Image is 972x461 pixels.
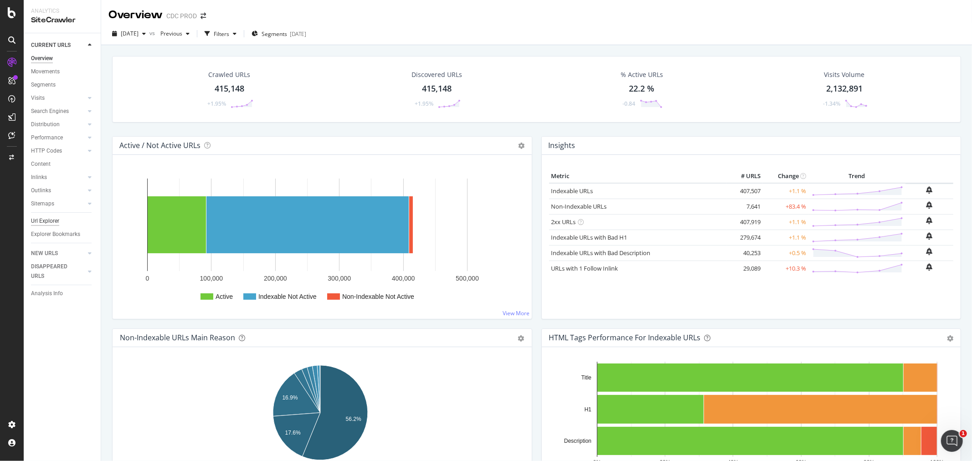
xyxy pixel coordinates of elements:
[31,80,94,90] a: Segments
[31,133,85,143] a: Performance
[31,186,51,195] div: Outlinks
[262,30,287,38] span: Segments
[31,107,85,116] a: Search Engines
[31,262,85,281] a: DISAPPEARED URLS
[207,100,226,108] div: +1.95%
[149,29,157,37] span: vs
[808,169,905,183] th: Trend
[551,218,576,226] a: 2xx URLs
[31,107,69,116] div: Search Engines
[214,30,229,38] div: Filters
[201,13,206,19] div: arrow-right-arrow-left
[248,26,310,41] button: Segments[DATE]
[926,232,933,240] div: bell-plus
[119,139,201,152] h4: Active / Not Active URLs
[519,143,525,149] i: Options
[629,83,654,95] div: 22.2 %
[31,216,59,226] div: Url Explorer
[726,183,763,199] td: 407,507
[726,245,763,261] td: 40,253
[146,275,149,282] text: 0
[166,11,197,20] div: CDC PROD
[824,70,865,79] div: Visits Volume
[31,230,94,239] a: Explorer Bookmarks
[108,7,163,23] div: Overview
[31,173,85,182] a: Inlinks
[422,83,452,95] div: 415,148
[31,173,47,182] div: Inlinks
[581,374,591,381] text: Title
[342,293,414,300] text: Non-Indexable Not Active
[31,54,53,63] div: Overview
[31,41,85,50] a: CURRENT URLS
[549,139,576,152] h4: Insights
[411,70,462,79] div: Discovered URLs
[726,214,763,230] td: 407,919
[31,186,85,195] a: Outlinks
[31,199,54,209] div: Sitemaps
[726,230,763,245] td: 279,674
[208,70,250,79] div: Crawled URLs
[31,120,85,129] a: Distribution
[926,217,933,224] div: bell-plus
[551,187,593,195] a: Indexable URLs
[31,15,93,26] div: SiteCrawler
[564,438,591,444] text: Description
[763,169,808,183] th: Change
[201,26,240,41] button: Filters
[726,169,763,183] th: # URLS
[31,93,45,103] div: Visits
[584,406,591,413] text: H1
[503,309,530,317] a: View More
[120,333,235,342] div: Non-Indexable URLs Main Reason
[31,146,62,156] div: HTTP Codes
[826,83,863,95] div: 2,132,891
[200,275,223,282] text: 100,000
[926,263,933,271] div: bell-plus
[31,120,60,129] div: Distribution
[31,199,85,209] a: Sitemaps
[31,67,60,77] div: Movements
[264,275,287,282] text: 200,000
[216,293,233,300] text: Active
[622,100,635,108] div: -0.84
[551,202,607,210] a: Non-Indexable URLs
[947,335,953,342] div: gear
[31,146,85,156] a: HTTP Codes
[31,249,85,258] a: NEW URLS
[31,93,85,103] a: Visits
[926,186,933,194] div: bell-plus
[763,183,808,199] td: +1.1 %
[121,30,139,37] span: 2025 Sep. 26th
[941,430,963,452] iframe: Intercom live chat
[31,216,94,226] a: Url Explorer
[31,7,93,15] div: Analytics
[763,261,808,276] td: +10.3 %
[31,159,94,169] a: Content
[120,169,520,312] svg: A chart.
[763,230,808,245] td: +1.1 %
[763,245,808,261] td: +0.5 %
[31,262,77,281] div: DISAPPEARED URLS
[285,430,301,436] text: 17.6%
[726,261,763,276] td: 29,089
[258,293,317,300] text: Indexable Not Active
[823,100,840,108] div: -1.34%
[415,100,433,108] div: +1.95%
[392,275,415,282] text: 400,000
[31,54,94,63] a: Overview
[456,275,479,282] text: 500,000
[31,289,94,298] a: Analysis Info
[549,169,727,183] th: Metric
[31,289,63,298] div: Analysis Info
[283,395,298,401] text: 16.9%
[960,430,967,437] span: 1
[157,30,182,37] span: Previous
[328,275,351,282] text: 300,000
[108,26,149,41] button: [DATE]
[518,335,525,342] div: gear
[346,416,361,422] text: 56.2%
[551,264,618,272] a: URLs with 1 Follow Inlink
[31,230,80,239] div: Explorer Bookmarks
